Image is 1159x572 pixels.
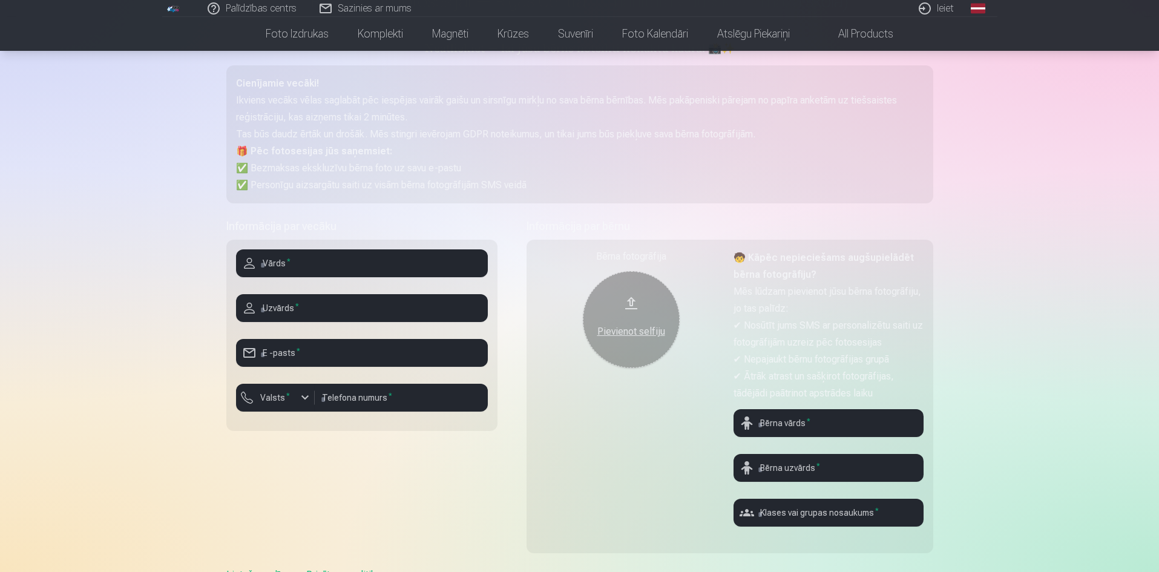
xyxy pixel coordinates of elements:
[483,17,543,51] a: Krūzes
[236,177,924,194] p: ✅ Personīgu aizsargātu saiti uz visām bērna fotogrāfijām SMS veidā
[167,5,180,12] img: /fa1
[734,283,924,317] p: Mēs lūdzam pievienot jūsu bērna fotogrāfiju, jo tas palīdz:
[255,392,295,404] label: Valsts
[734,317,924,351] p: ✔ Nosūtīt jums SMS ar personalizētu saiti uz fotogrāfijām uzreiz pēc fotosesijas
[703,17,804,51] a: Atslēgu piekariņi
[595,324,668,339] div: Pievienot selfiju
[236,145,392,157] strong: 🎁 Pēc fotosesijas jūs saņemsiet:
[226,218,497,235] h5: Informācija par vecāku
[418,17,483,51] a: Magnēti
[343,17,418,51] a: Komplekti
[236,160,924,177] p: ✅ Bezmaksas ekskluzīvu bērna foto uz savu e-pastu
[608,17,703,51] a: Foto kalendāri
[251,17,343,51] a: Foto izdrukas
[583,271,680,368] button: Pievienot selfiju
[536,249,726,264] div: Bērna fotogrāfija
[734,351,924,368] p: ✔ Nepajaukt bērnu fotogrāfijas grupā
[543,17,608,51] a: Suvenīri
[236,92,924,126] p: Ikviens vecāks vēlas saglabāt pēc iespējas vairāk gaišu un sirsnīgu mirkļu no sava bērna bērnības...
[734,368,924,402] p: ✔ Ātrāk atrast un sašķirot fotogrāfijas, tādējādi paātrinot apstrādes laiku
[734,252,914,280] strong: 🧒 Kāpēc nepieciešams augšupielādēt bērna fotogrāfiju?
[527,218,933,235] h5: Informācija par bērnu
[236,384,315,412] button: Valsts*
[804,17,908,51] a: All products
[236,77,319,89] strong: Cienījamie vecāki!
[236,126,924,143] p: Tas būs daudz ērtāk un drošāk. Mēs stingri ievērojam GDPR noteikumus, un tikai jums būs piekļuve ...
